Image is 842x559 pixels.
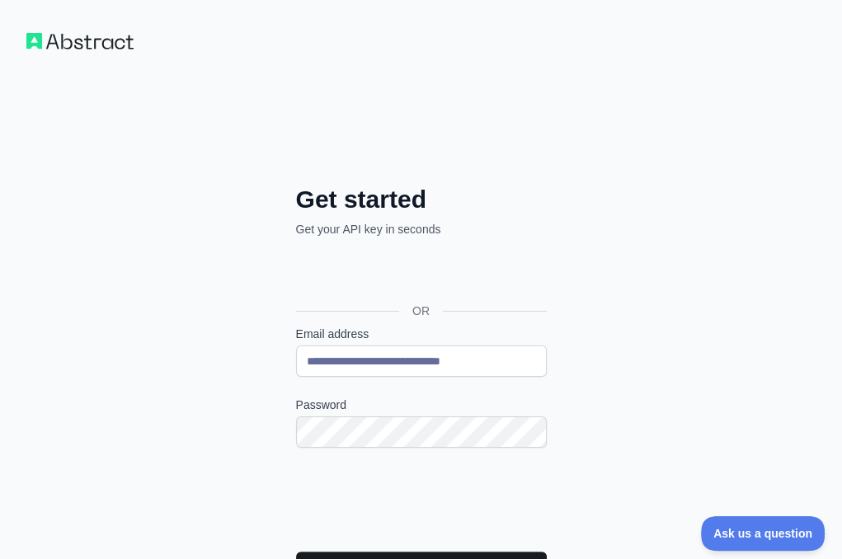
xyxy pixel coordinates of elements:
span: OR [399,303,443,319]
iframe: Sign in with Google Button [288,256,552,292]
h2: Get started [296,185,547,214]
iframe: Toggle Customer Support [701,516,826,551]
iframe: reCAPTCHA [296,467,547,532]
label: Password [296,397,547,413]
img: Workflow [26,33,134,49]
label: Email address [296,326,547,342]
p: Get your API key in seconds [296,221,547,237]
